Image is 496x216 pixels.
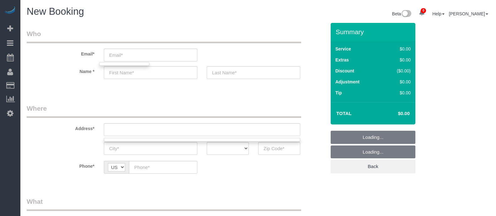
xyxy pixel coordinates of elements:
div: $0.00 [384,46,411,52]
label: Discount [335,68,354,74]
h3: Summary [336,28,412,35]
a: 0 [416,6,428,20]
label: Name * [22,66,99,75]
legend: What [27,197,301,211]
input: Email* [104,49,197,61]
div: $0.00 [384,57,411,63]
label: Service [335,46,351,52]
a: [PERSON_NAME] [449,11,488,16]
legend: Where [27,104,301,118]
label: Tip [335,90,342,96]
a: Beta [392,11,412,16]
label: Phone* [22,161,99,169]
h4: $0.00 [379,111,410,116]
label: Adjustment [335,79,360,85]
img: Automaid Logo [4,6,16,15]
span: 0 [421,8,426,13]
label: Email* [22,49,99,57]
input: Phone* [129,161,197,174]
a: Back [331,160,415,173]
input: City* [104,142,197,155]
input: First Name* [104,66,197,79]
input: Zip Code* [258,142,300,155]
label: Address* [22,123,99,132]
div: $0.00 [384,90,411,96]
input: Last Name* [207,66,300,79]
label: Extras [335,57,349,63]
span: New Booking [27,6,84,17]
div: ($0.00) [384,68,411,74]
div: $0.00 [384,79,411,85]
a: Help [432,11,445,16]
legend: Who [27,29,301,43]
strong: Total [336,111,352,116]
img: New interface [401,10,411,18]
